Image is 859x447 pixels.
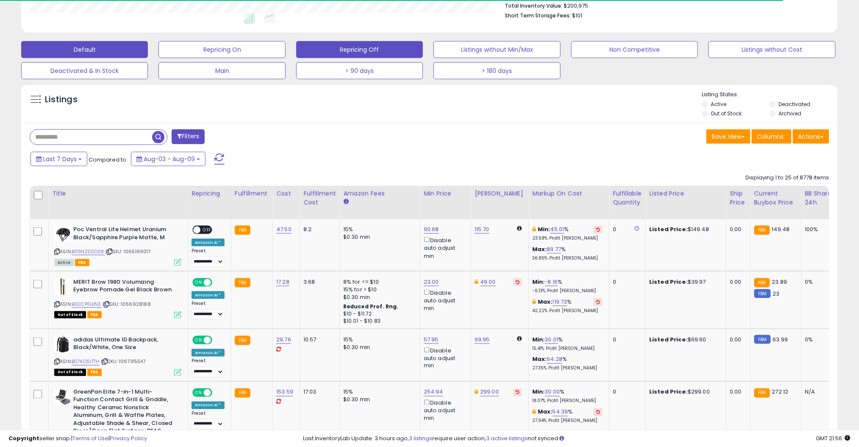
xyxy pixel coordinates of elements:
div: Preset: [192,411,225,430]
small: FBA [754,226,770,235]
div: Disable auto adjust min [424,346,464,370]
a: 30.01 [545,335,559,344]
button: Last 7 Days [31,152,87,166]
div: 3.68 [303,278,333,286]
a: -8.16 [545,278,558,286]
a: B0CCPFLKNZ [72,301,101,308]
p: 18.07% Profit [PERSON_NAME] [532,398,603,404]
span: OFF [200,226,214,234]
small: FBA [235,278,250,288]
p: -6.13% Profit [PERSON_NAME] [532,288,603,294]
div: 15% [343,226,414,233]
div: Listed Price [649,189,723,198]
div: 0.00 [730,336,744,344]
p: 42.22% Profit [PERSON_NAME] [532,308,603,314]
a: 90.68 [424,225,439,234]
div: 17.03 [303,388,333,396]
div: seller snap | | [8,435,147,443]
div: $69.60 [649,336,720,344]
strong: Copyright [8,434,39,442]
div: Amazon AI * [192,239,225,246]
a: 29.76 [276,335,291,344]
div: % [532,226,603,241]
button: Actions [793,129,829,144]
span: 63.99 [773,335,788,344]
p: 27.35% Profit [PERSON_NAME] [532,366,603,372]
a: 30.00 [545,388,560,397]
div: 100% [805,226,833,233]
a: 3 listings [409,434,432,442]
span: All listings that are currently out of stock and unavailable for purchase on Amazon [54,311,86,318]
div: Amazon AI * [192,291,225,299]
button: Filters [172,129,205,144]
label: Out of Stock [711,110,742,117]
div: Fulfillment Cost [303,189,336,207]
span: Last 7 Days [43,155,77,163]
button: Repricing On [158,41,285,58]
div: 8% for <= $10 [343,278,414,286]
b: Reduced Prof. Rng. [343,303,399,310]
span: OFF [211,336,225,344]
button: Default [21,41,148,58]
div: Fulfillable Quantity [613,189,642,207]
b: Max: [532,245,547,253]
a: 17.28 [276,278,289,286]
div: Min Price [424,189,467,198]
button: > 90 days [296,62,423,79]
a: 45.01 [550,225,564,234]
a: B07KDSLTTH [72,358,100,366]
div: Preset: [192,248,225,267]
span: Aug-03 - Aug-09 [144,155,195,163]
span: | SKU: 1067315547 [101,358,146,365]
div: % [532,246,603,261]
div: % [532,388,603,404]
div: Disable auto adjust min [424,398,464,423]
button: Non Competitive [571,41,698,58]
div: ASIN: [54,336,181,375]
button: > 180 days [434,62,560,79]
div: Markup on Cost [532,189,606,198]
a: 299.00 [480,388,499,397]
span: FBA [75,259,89,266]
small: FBM [754,335,771,344]
a: 119.73 [553,298,567,306]
div: Amazon AI * [192,402,225,409]
img: 41upKnmVGwL._SL40_.jpg [54,388,71,405]
b: Short Term Storage Fees: [505,12,571,19]
b: Max: [538,408,553,416]
div: Displaying 1 to 25 of 8778 items [746,174,829,182]
b: Listed Price: [649,225,688,233]
b: Min: [532,335,545,344]
div: 8.2 [303,226,333,233]
span: 149.48 [772,225,790,233]
div: ASIN: [54,226,181,265]
a: 57.95 [424,335,439,344]
span: 272.12 [772,388,789,396]
button: Columns [752,129,792,144]
a: 3 active listings [486,434,528,442]
b: Total Inventory Value: [505,2,562,9]
small: FBA [235,226,250,235]
div: Disable auto adjust min [424,288,464,313]
a: 69.95 [475,335,490,344]
a: Terms of Use [72,434,108,442]
a: 115.70 [475,225,489,234]
div: Preset: [192,301,225,320]
b: Max: [538,298,553,306]
small: FBA [235,336,250,345]
button: Aug-03 - Aug-09 [131,152,206,166]
p: Listing States: [702,91,838,99]
div: ASIN: [54,278,181,318]
span: 23 [773,290,780,298]
div: $10.01 - $10.83 [343,318,414,325]
span: FBA [87,369,102,376]
div: % [532,356,603,372]
div: Last InventoryLab Update: 3 hours ago, require user action, not synced. [303,435,851,443]
span: OFF [211,389,225,396]
small: FBA [235,388,250,398]
a: 23.00 [424,278,439,286]
p: 23.58% Profit [PERSON_NAME] [532,235,603,241]
b: GreenPan Elite 7-in-1 Multi-Function Contact Grill & Griddle, Healthy Ceramic Nonstick Aluminum, ... [73,388,176,446]
span: ON [193,389,204,396]
button: Save View [706,129,751,144]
